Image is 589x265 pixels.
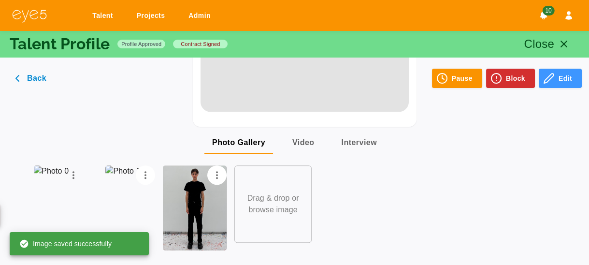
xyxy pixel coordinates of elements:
[105,165,140,177] img: Photo 1
[244,192,302,216] p: Drag & drop or browse image
[177,40,224,48] span: contract signed
[539,69,582,88] button: Edit
[10,36,110,52] p: Talent Profile
[486,69,535,88] button: Block
[12,9,47,23] img: eye5
[524,35,555,53] p: Close
[34,165,69,177] img: Photo 0
[432,69,482,88] button: Pause
[163,165,227,250] img: Photo 2
[117,40,165,48] span: Profile Approved
[64,165,83,185] button: Options
[207,165,227,185] button: Options
[86,7,123,25] a: Talent
[7,69,56,88] button: Back
[19,235,112,252] div: Image saved successfully
[542,6,554,15] span: 10
[204,131,273,154] button: Photo Gallery
[518,32,580,56] button: Close
[285,131,322,154] button: Video
[136,165,155,185] button: Options
[334,131,385,154] button: Interview
[130,7,174,25] a: Projects
[535,7,552,24] button: Notifications
[182,7,220,25] a: Admin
